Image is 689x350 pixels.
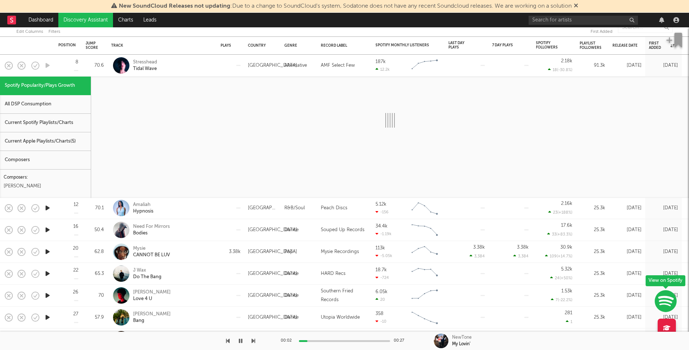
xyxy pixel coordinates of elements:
[580,291,605,300] div: 25.3k
[375,67,390,72] div: 12.2k
[133,66,157,72] div: Tidal Wave
[574,3,578,9] span: Dismiss
[133,245,170,252] div: Mysie
[448,41,474,50] div: Last Day Plays
[86,269,104,278] div: 65.3
[86,204,104,213] div: 70.1
[408,308,441,327] svg: Chart title
[565,311,572,315] div: 281
[591,18,612,39] div: First Added
[284,248,293,256] div: Pop
[452,341,470,347] div: My Lovin'
[408,265,441,283] svg: Chart title
[529,16,638,25] input: Search for artists
[111,43,210,48] div: Track
[75,60,78,65] div: 8
[550,276,572,280] div: 24 ( +50 % )
[612,61,642,70] div: [DATE]
[452,334,472,341] div: NewTone
[612,313,642,322] div: [DATE]
[119,3,230,9] span: New SoundCloud Releases not updating
[248,269,297,278] div: [GEOGRAPHIC_DATA]
[133,267,161,274] div: J Wax
[321,248,359,256] div: Mysie Recordings
[591,27,612,36] div: First Added
[284,313,299,322] div: Dance
[375,268,387,272] div: 18.7k
[48,27,60,36] div: Filters
[375,289,388,294] div: 6.05k
[73,312,78,316] div: 27
[408,57,441,75] svg: Chart title
[536,41,561,50] div: Spotify Followers
[73,224,78,229] div: 16
[221,43,231,48] div: Plays
[513,254,529,258] div: 3,384
[649,61,678,70] div: [DATE]
[133,318,171,324] div: Bang
[551,297,572,302] div: 7 ( -22.2 % )
[649,269,678,278] div: [DATE]
[133,59,157,72] a: StressheadTidal Wave
[408,287,441,305] svg: Chart title
[470,254,485,258] div: 3,384
[612,204,642,213] div: [DATE]
[133,223,170,230] div: Need For Mirrors
[86,61,104,70] div: 70.6
[284,61,307,70] div: Alternative
[48,18,60,39] div: Filters
[86,313,104,322] div: 57.9
[133,289,171,302] a: [PERSON_NAME]Love 4 U
[612,248,642,256] div: [DATE]
[133,311,171,324] a: [PERSON_NAME]Bang
[248,226,297,234] div: [GEOGRAPHIC_DATA]
[86,248,104,256] div: 62.8
[580,269,605,278] div: 25.3k
[375,246,385,250] div: 113k
[580,204,605,213] div: 25.3k
[561,59,572,63] div: 2.18k
[133,267,161,280] a: J WaxDo The Bang
[375,224,388,229] div: 34.4k
[133,202,153,215] a: AmaliahHypnosis
[649,313,678,322] div: [DATE]
[649,204,678,213] div: [DATE]
[73,290,78,295] div: 26
[375,253,392,258] div: -5.05k
[408,243,441,261] svg: Chart title
[566,319,572,324] div: 1
[580,41,602,50] div: Playlist Followers
[133,296,171,302] div: Love 4 U
[86,226,104,234] div: 50.4
[580,226,605,234] div: 25.3k
[618,22,673,33] input: Search...
[321,226,365,234] div: Souped Up Records
[113,13,138,27] a: Charts
[375,59,386,64] div: 187k
[284,269,299,278] div: Dance
[321,61,355,70] div: AMF Select Few
[74,202,78,207] div: 12
[16,27,43,36] div: Edit Columns
[133,208,153,215] div: Hypnosis
[517,245,529,250] div: 3.38k
[281,337,295,345] div: 00:02
[133,202,153,208] div: Amaliah
[321,331,368,348] div: Warehouse Project Records
[321,204,347,213] div: Peach Discs
[545,254,572,258] div: 109 ( +14.7 % )
[561,223,572,228] div: 17.6k
[547,232,572,237] div: 33 ( +83.3 % )
[284,204,305,213] div: R&B/Soul
[548,210,572,215] div: 23 ( +188 % )
[375,232,392,236] div: -1.19k
[248,204,277,213] div: [GEOGRAPHIC_DATA]
[321,287,368,304] div: Southern Fried Records
[138,13,161,27] a: Leads
[16,18,43,39] div: Edit Columns
[646,275,685,286] div: View on Spotify
[119,3,572,9] span: : Due to a change to SoundCloud's system, Sodatone does not have any recent Soundcloud releases. ...
[133,252,170,258] div: CANNOT BE LUV
[560,245,572,250] div: 30.9k
[375,210,389,214] div: -156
